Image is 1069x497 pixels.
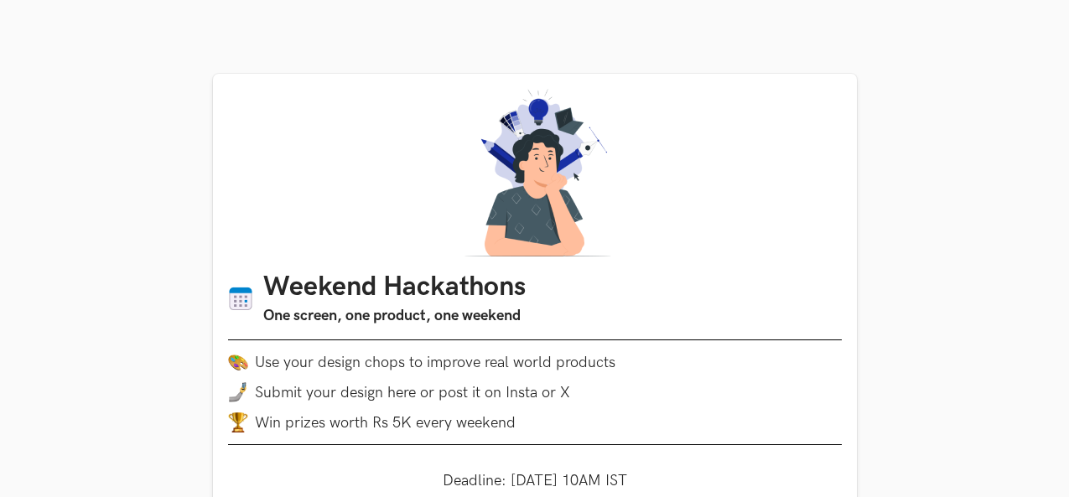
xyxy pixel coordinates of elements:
img: A designer thinking [454,89,615,256]
img: mobile-in-hand.png [228,382,248,402]
li: Use your design chops to improve real world products [228,352,842,372]
img: Calendar icon [228,286,253,312]
h1: Weekend Hackathons [263,272,526,304]
img: palette.png [228,352,248,372]
img: trophy.png [228,412,248,432]
li: Win prizes worth Rs 5K every weekend [228,412,842,432]
h3: One screen, one product, one weekend [263,304,526,328]
span: Submit your design here or post it on Insta or X [255,384,570,401]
